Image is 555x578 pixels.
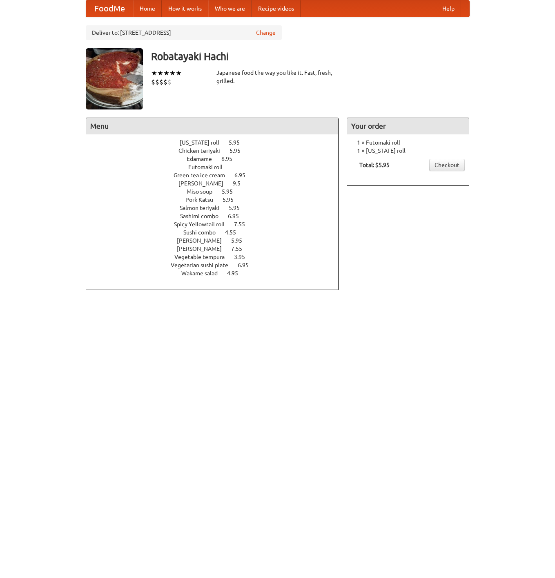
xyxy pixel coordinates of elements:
[234,254,253,260] span: 3.95
[429,159,465,171] a: Checkout
[225,229,244,236] span: 4.55
[174,254,260,260] a: Vegetable tempura 3.95
[86,48,143,109] img: angular.jpg
[181,270,226,277] span: Wakame salad
[178,180,256,187] a: [PERSON_NAME] 9.5
[157,69,163,78] li: ★
[231,237,250,244] span: 5.95
[185,196,221,203] span: Pork Katsu
[221,156,241,162] span: 6.95
[347,118,469,134] h4: Your order
[171,262,264,268] a: Vegetarian sushi plate 6.95
[227,270,246,277] span: 4.95
[176,69,182,78] li: ★
[177,245,257,252] a: [PERSON_NAME] 7.55
[351,147,465,155] li: 1 × [US_STATE] roll
[151,69,157,78] li: ★
[238,262,257,268] span: 6.95
[234,172,254,179] span: 6.95
[174,172,261,179] a: Green tea ice cream 6.95
[223,196,242,203] span: 5.95
[252,0,301,17] a: Recipe videos
[133,0,162,17] a: Home
[351,138,465,147] li: 1 × Futomaki roll
[178,147,228,154] span: Chicken teriyaki
[171,262,236,268] span: Vegetarian sushi plate
[180,213,227,219] span: Sashimi combo
[359,162,390,168] b: Total: $5.95
[180,205,255,211] a: Salmon teriyaki 5.95
[174,172,233,179] span: Green tea ice cream
[216,69,339,85] div: Japanese food the way you like it. Fast, fresh, grilled.
[86,25,282,40] div: Deliver to: [STREET_ADDRESS]
[185,196,249,203] a: Pork Katsu 5.95
[234,221,253,228] span: 7.55
[181,270,253,277] a: Wakame salad 4.95
[180,213,254,219] a: Sashimi combo 6.95
[155,78,159,87] li: $
[151,78,155,87] li: $
[230,147,249,154] span: 5.95
[163,78,167,87] li: $
[188,164,231,170] span: Futomaki roll
[163,69,169,78] li: ★
[169,69,176,78] li: ★
[159,78,163,87] li: $
[174,221,260,228] a: Spicy Yellowtail roll 7.55
[187,188,248,195] a: Miso soup 5.95
[183,229,224,236] span: Sushi combo
[177,245,230,252] span: [PERSON_NAME]
[188,164,246,170] a: Futomaki roll
[222,188,241,195] span: 5.95
[162,0,208,17] a: How it works
[167,78,172,87] li: $
[86,118,339,134] h4: Menu
[228,213,247,219] span: 6.95
[86,0,133,17] a: FoodMe
[229,205,248,211] span: 5.95
[183,229,251,236] a: Sushi combo 4.55
[178,180,232,187] span: [PERSON_NAME]
[208,0,252,17] a: Who we are
[180,139,227,146] span: [US_STATE] roll
[174,221,233,228] span: Spicy Yellowtail roll
[231,245,250,252] span: 7.55
[256,29,276,37] a: Change
[177,237,257,244] a: [PERSON_NAME] 5.95
[187,188,221,195] span: Miso soup
[180,139,255,146] a: [US_STATE] roll 5.95
[151,48,470,65] h3: Robatayaki Hachi
[436,0,461,17] a: Help
[187,156,247,162] a: Edamame 6.95
[187,156,220,162] span: Edamame
[178,147,256,154] a: Chicken teriyaki 5.95
[180,205,227,211] span: Salmon teriyaki
[229,139,248,146] span: 5.95
[177,237,230,244] span: [PERSON_NAME]
[233,180,249,187] span: 9.5
[174,254,233,260] span: Vegetable tempura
